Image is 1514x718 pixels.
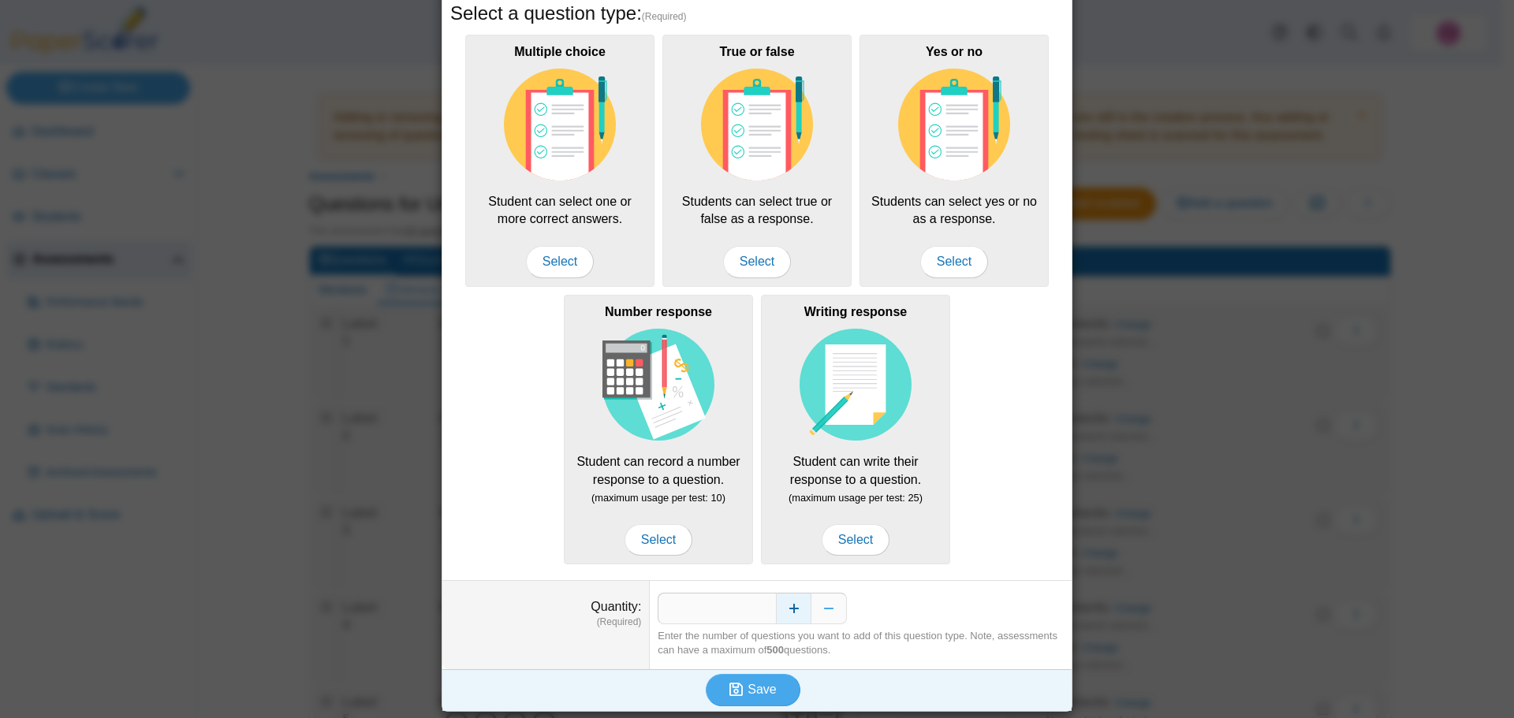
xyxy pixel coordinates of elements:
[642,10,687,24] span: (Required)
[860,35,1049,287] div: Students can select yes or no as a response.
[526,246,594,277] span: Select
[564,295,753,564] div: Student can record a number response to a question.
[591,600,641,613] label: Quantity
[662,35,852,287] div: Students can select true or false as a response.
[776,593,811,624] button: Increase
[605,305,712,318] b: Number response
[602,329,714,441] img: item-type-number-response.svg
[804,305,907,318] b: Writing response
[591,492,725,504] small: (maximum usage per test: 10)
[920,246,988,277] span: Select
[514,45,606,58] b: Multiple choice
[811,593,847,624] button: Decrease
[504,69,616,180] img: item-type-multiple-choice.svg
[761,295,950,564] div: Student can write their response to a question.
[701,69,813,180] img: item-type-multiple-choice.svg
[723,246,791,277] span: Select
[748,683,776,696] span: Save
[658,629,1064,657] div: Enter the number of questions you want to add of this question type. Note, assessments can have a...
[706,674,800,705] button: Save
[766,644,784,656] b: 500
[800,329,912,441] img: item-type-writing-response.svg
[898,69,1010,180] img: item-type-multiple-choice.svg
[822,524,889,556] span: Select
[450,616,641,629] dfn: (Required)
[926,45,983,58] b: Yes or no
[719,45,794,58] b: True or false
[789,492,923,504] small: (maximum usage per test: 25)
[465,35,654,287] div: Student can select one or more correct answers.
[625,524,692,556] span: Select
